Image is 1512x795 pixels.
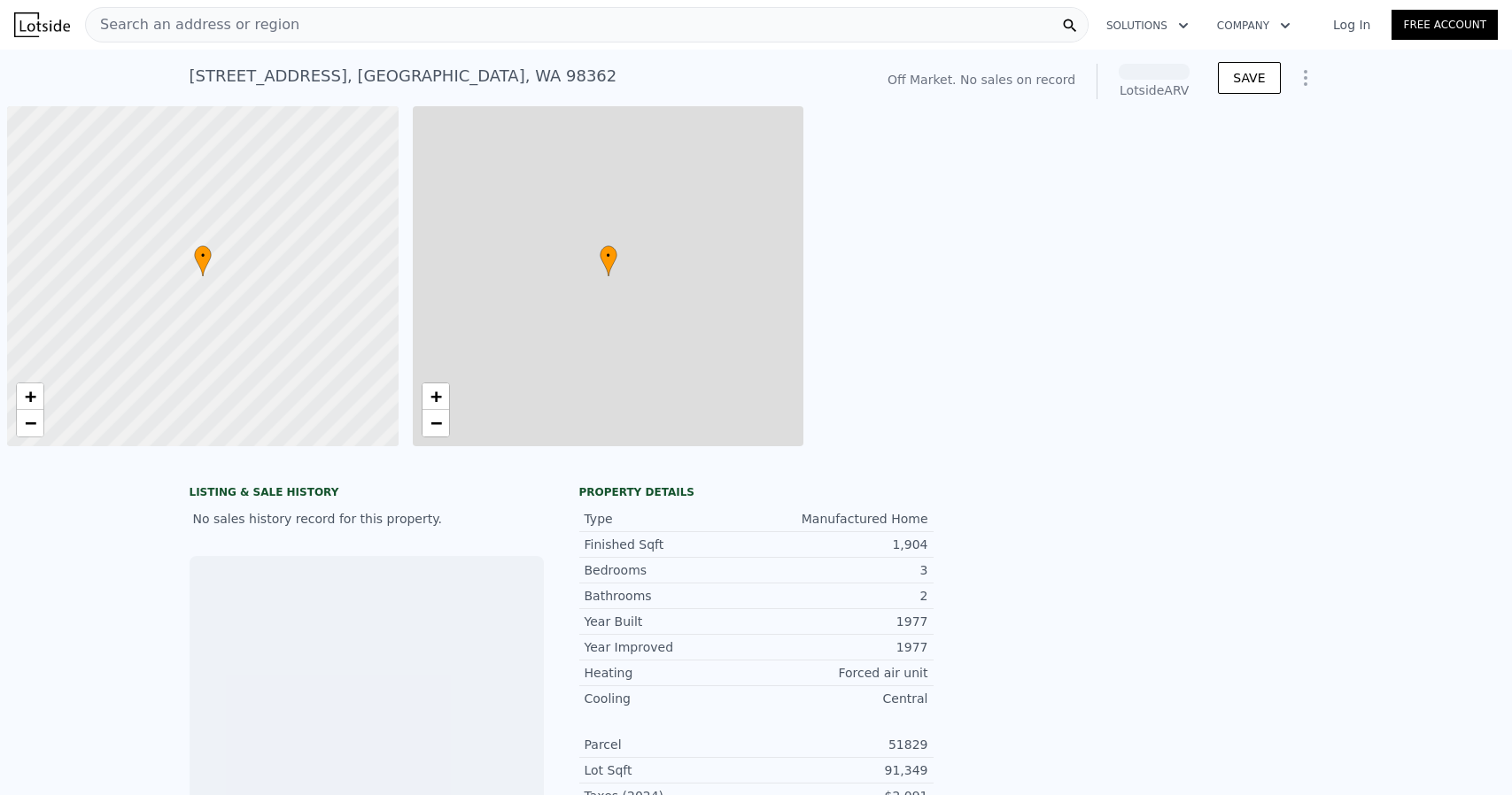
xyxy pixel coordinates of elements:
[585,761,756,779] div: Lot Sqft
[585,690,756,707] div: Cooling
[194,248,212,264] span: •
[585,536,756,553] div: Finished Sqft
[190,503,544,535] div: No sales history record for this property.
[579,485,934,499] div: Property details
[423,383,449,410] a: Zoom in
[585,736,756,753] div: Parcel
[17,383,43,410] a: Zoom in
[888,71,1075,89] div: Off Market. No sales on record
[14,12,70,37] img: Lotside
[1288,60,1323,96] button: Show Options
[1392,10,1498,40] a: Free Account
[585,613,756,630] div: Year Built
[430,385,441,407] span: +
[585,638,756,656] div: Year Improved
[1119,81,1190,99] div: Lotside ARV
[600,248,617,264] span: •
[430,412,441,434] span: −
[756,613,928,630] div: 1977
[585,561,756,579] div: Bedrooms
[190,485,544,503] div: LISTING & SALE HISTORY
[1203,10,1305,42] button: Company
[756,510,928,528] div: Manufactured Home
[1092,10,1203,42] button: Solutions
[423,410,449,436] a: Zoom out
[756,761,928,779] div: 91,349
[17,410,43,436] a: Zoom out
[25,412,36,434] span: −
[756,664,928,682] div: Forced air unit
[585,510,756,528] div: Type
[756,587,928,605] div: 2
[585,664,756,682] div: Heating
[756,536,928,553] div: 1,904
[756,561,928,579] div: 3
[585,587,756,605] div: Bathrooms
[1218,62,1280,94] button: SAVE
[1312,16,1392,34] a: Log In
[25,385,36,407] span: +
[194,245,212,276] div: •
[756,736,928,753] div: 51829
[86,14,299,35] span: Search an address or region
[756,638,928,656] div: 1977
[190,64,617,89] div: [STREET_ADDRESS] , [GEOGRAPHIC_DATA] , WA 98362
[600,245,617,276] div: •
[756,690,928,707] div: Central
